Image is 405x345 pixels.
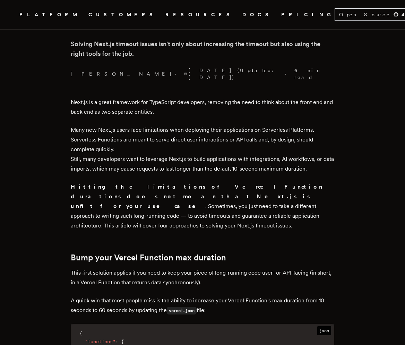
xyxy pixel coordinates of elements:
[71,296,334,316] p: A quick win that most people miss is the ability to increase your Vercel Function's max duration ...
[317,326,331,335] span: json
[165,10,234,19] button: RESOURCES
[71,97,334,117] p: Next.js is a great framework for TypeScript developers, removing the need to think about the fron...
[19,10,80,19] button: PLATFORM
[115,339,118,344] span: :
[71,183,323,209] strong: Hitting the limitations of Vercel Function durations does not mean that Next.js is unfit for your...
[294,67,330,81] span: 6 min read
[71,70,172,77] a: [PERSON_NAME]
[71,125,334,174] p: Many new Next.js users face limitations when deploying their applications on Serverless Platforms...
[88,10,157,19] a: CUSTOMERS
[79,331,82,336] span: {
[184,67,282,81] span: [DATE] (Updated: [DATE] )
[71,67,334,81] p: · ·
[242,10,273,19] a: DOCS
[71,268,334,287] p: This first solution applies if you need to keep your piece of long-running code user- or API-faci...
[339,11,390,18] span: Open Source
[167,307,197,314] code: vercel.json
[121,339,124,344] span: {
[85,339,115,344] span: "functions"
[71,39,334,59] p: Solving Next.js timeout issues isn't only about increasing the timeout but also using the right t...
[71,253,334,262] h2: Bump your Vercel Function max duration
[281,10,335,19] a: PRICING
[71,182,334,231] p: . Sometimes, you just need to take a different approach to writing such long-running code — to av...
